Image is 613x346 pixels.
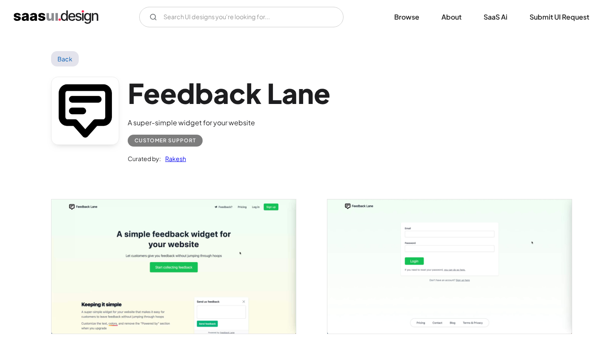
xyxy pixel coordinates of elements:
div: Curated by: [128,153,161,164]
h1: Feedback Lane [128,77,330,110]
div: A super-simple widget for your website [128,118,330,128]
a: SaaS Ai [473,8,518,26]
input: Search UI designs you're looking for... [139,7,344,27]
a: Back [51,51,79,66]
a: About [431,8,472,26]
a: Submit UI Request [519,8,599,26]
a: open lightbox [327,199,572,334]
img: 64fab952fc3e102b1c417fa9_Feedback%20Lane%20Login.jpg [327,199,572,334]
div: Customer Support [135,136,196,146]
a: home [14,10,98,24]
a: Rakesh [161,153,186,164]
a: open lightbox [52,199,296,334]
img: 64fab93ab37f6f9b5ae0aab6_Feedback%20Lane%20Home%20Screen.jpg [52,199,296,334]
a: Browse [384,8,430,26]
form: Email Form [139,7,344,27]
